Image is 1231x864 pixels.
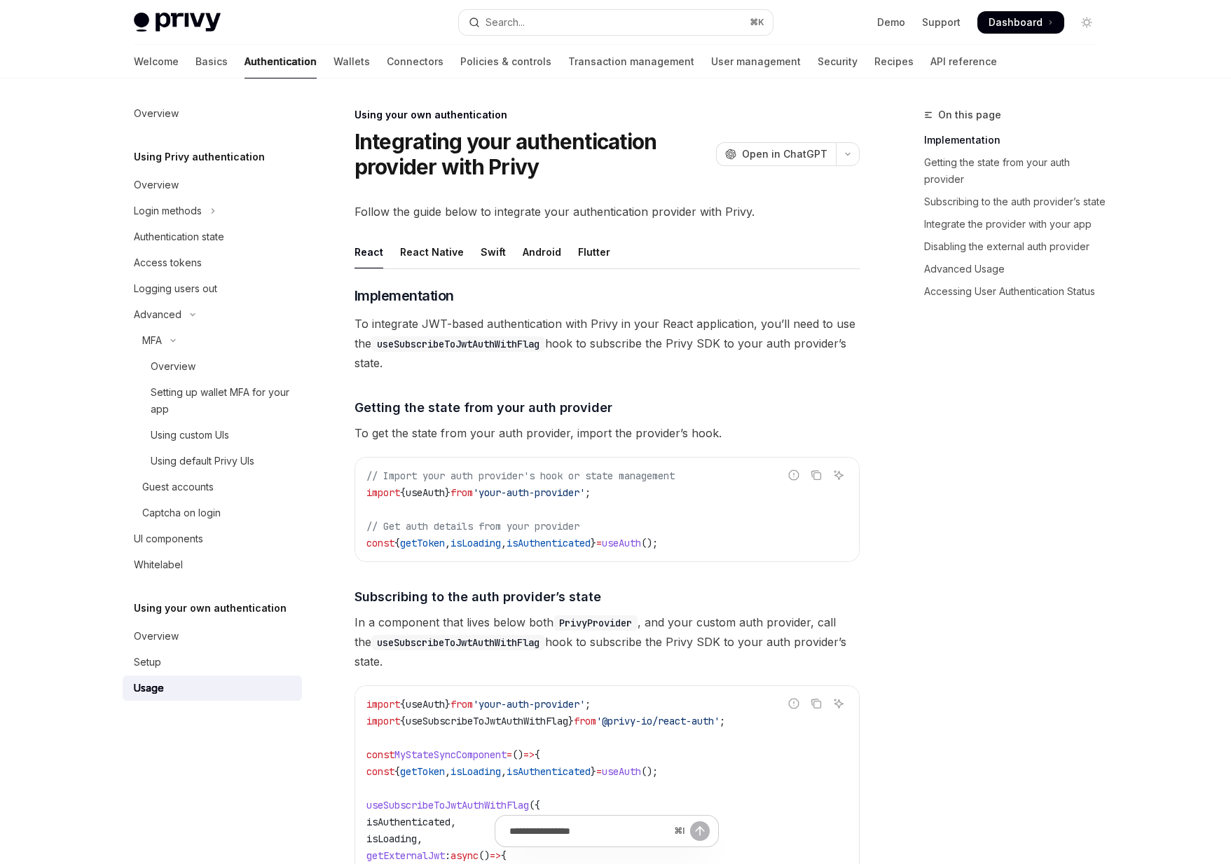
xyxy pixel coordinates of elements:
[523,235,561,268] div: Android
[142,505,221,521] div: Captcha on login
[151,427,229,444] div: Using custom UIs
[924,191,1109,213] a: Subscribing to the auth provider’s state
[406,698,445,711] span: useAuth
[481,235,506,268] div: Swift
[830,694,848,713] button: Ask AI
[529,799,540,811] span: ({
[151,358,195,375] div: Overview
[366,520,579,533] span: // Get auth details from your provider
[355,286,454,306] span: Implementation
[406,715,568,727] span: useSubscribeToJwtAuthWithFlag
[123,650,302,675] a: Setup
[585,486,591,499] span: ;
[459,10,773,35] button: Open search
[830,466,848,484] button: Ask AI
[400,765,445,778] span: getToken
[387,45,443,78] a: Connectors
[924,258,1109,280] a: Advanced Usage
[591,765,596,778] span: }
[512,748,523,761] span: ()
[134,254,202,271] div: Access tokens
[742,147,827,161] span: Open in ChatGPT
[473,486,585,499] span: 'your-auth-provider'
[989,15,1043,29] span: Dashboard
[123,380,302,422] a: Setting up wallet MFA for your app
[134,628,179,645] div: Overview
[938,107,1001,123] span: On this page
[716,142,836,166] button: Open in ChatGPT
[366,537,394,549] span: const
[509,816,668,846] input: Ask a question...
[501,765,507,778] span: ,
[473,698,585,711] span: 'your-auth-provider'
[924,151,1109,191] a: Getting the state from your auth provider
[445,486,451,499] span: }
[400,537,445,549] span: getToken
[523,748,535,761] span: =>
[355,235,383,268] div: React
[602,537,641,549] span: useAuth
[507,537,591,549] span: isAuthenticated
[366,469,675,482] span: // Import your auth provider's hook or state management
[123,328,302,353] button: Toggle MFA section
[151,453,254,469] div: Using default Privy UIs
[142,332,162,349] div: MFA
[355,423,860,443] span: To get the state from your auth provider, import the provider’s hook.
[123,526,302,551] a: UI components
[355,314,860,373] span: To integrate JWT-based authentication with Privy in your React application, you’ll need to use th...
[366,799,529,811] span: useSubscribeToJwtAuthWithFlag
[123,624,302,649] a: Overview
[134,530,203,547] div: UI components
[785,466,803,484] button: Report incorrect code
[371,635,545,650] code: useSubscribeToJwtAuthWithFlag
[123,302,302,327] button: Toggle Advanced section
[568,715,574,727] span: }
[924,280,1109,303] a: Accessing User Authentication Status
[568,45,694,78] a: Transaction management
[818,45,858,78] a: Security
[807,466,825,484] button: Copy the contents from the code block
[366,486,400,499] span: import
[451,765,501,778] span: isLoading
[366,765,394,778] span: const
[596,715,720,727] span: '@privy-io/react-auth'
[123,224,302,249] a: Authentication state
[123,276,302,301] a: Logging users out
[578,235,610,268] div: Flutter
[641,537,658,549] span: ();
[333,45,370,78] a: Wallets
[574,715,596,727] span: from
[366,748,394,761] span: const
[123,474,302,500] a: Guest accounts
[142,479,214,495] div: Guest accounts
[355,129,710,179] h1: Integrating your authentication provider with Privy
[445,765,451,778] span: ,
[245,45,317,78] a: Authentication
[134,306,181,323] div: Advanced
[977,11,1064,34] a: Dashboard
[366,715,400,727] span: import
[596,537,602,549] span: =
[123,448,302,474] a: Using default Privy UIs
[123,552,302,577] a: Whitelabel
[400,715,406,727] span: {
[134,556,183,573] div: Whitelabel
[123,250,302,275] a: Access tokens
[123,172,302,198] a: Overview
[134,177,179,193] div: Overview
[394,748,507,761] span: MyStateSyncComponent
[151,384,294,418] div: Setting up wallet MFA for your app
[134,105,179,122] div: Overview
[400,486,406,499] span: {
[134,203,202,219] div: Login methods
[641,765,658,778] span: ();
[720,715,725,727] span: ;
[355,398,612,417] span: Getting the state from your auth provider
[486,14,525,31] div: Search...
[451,486,473,499] span: from
[535,748,540,761] span: {
[750,17,764,28] span: ⌘ K
[355,612,860,671] span: In a component that lives below both , and your custom auth provider, call the hook to subscribe ...
[134,13,221,32] img: light logo
[134,654,161,671] div: Setup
